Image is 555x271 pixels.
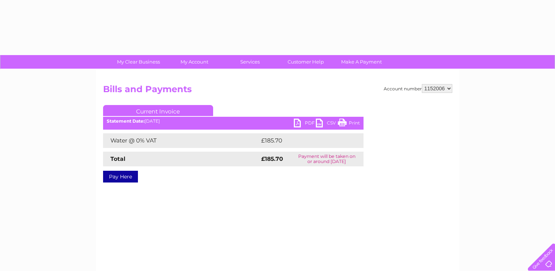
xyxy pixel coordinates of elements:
div: Account number [384,84,452,93]
div: [DATE] [103,119,364,124]
td: Payment will be taken on or around [DATE] [290,152,364,166]
a: My Clear Business [108,55,169,69]
td: £185.70 [259,133,350,148]
strong: Total [110,155,125,162]
a: Customer Help [275,55,336,69]
strong: £185.70 [261,155,283,162]
a: Print [338,119,360,129]
a: PDF [294,119,316,129]
a: Services [220,55,280,69]
a: Pay Here [103,171,138,183]
a: Make A Payment [331,55,392,69]
a: CSV [316,119,338,129]
a: My Account [164,55,224,69]
td: Water @ 0% VAT [103,133,259,148]
b: Statement Date: [107,118,145,124]
a: Current Invoice [103,105,213,116]
h2: Bills and Payments [103,84,452,98]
